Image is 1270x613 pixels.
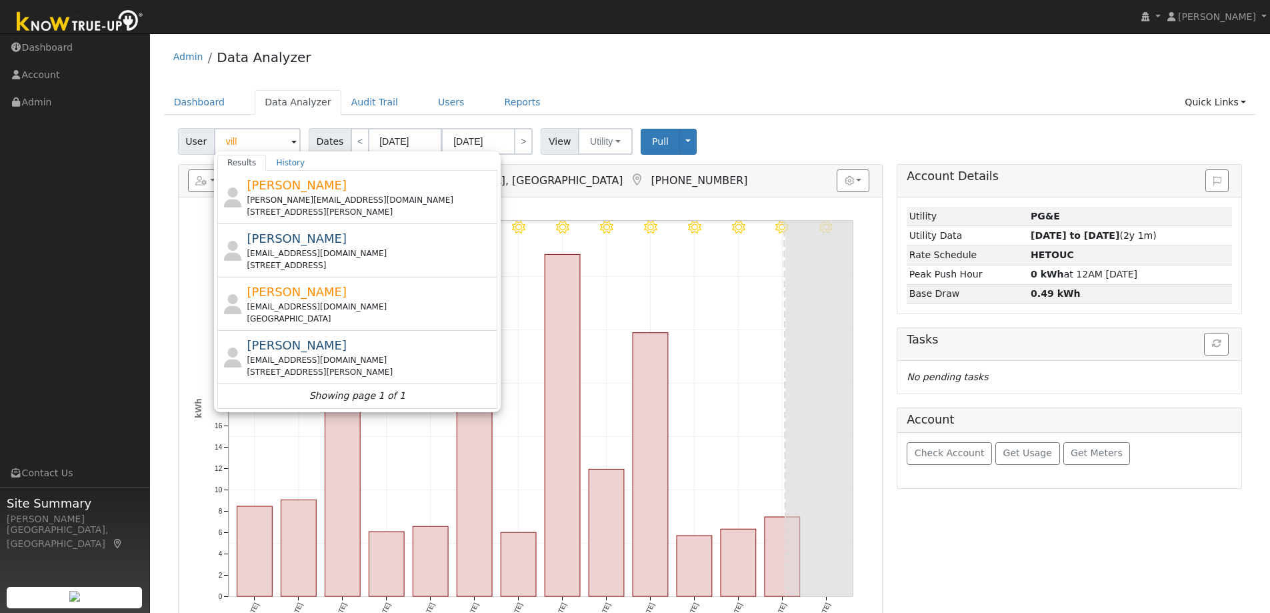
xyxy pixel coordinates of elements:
[237,506,272,596] rect: onclick=""
[309,389,405,403] i: Showing page 1 of 1
[1031,269,1064,279] strong: 0 kWh
[1003,448,1052,458] span: Get Usage
[428,90,475,115] a: Users
[217,155,267,171] a: Results
[687,221,701,234] i: 8/17 - Clear
[247,206,494,218] div: [STREET_ADDRESS][PERSON_NAME]
[247,338,347,352] span: [PERSON_NAME]
[1031,211,1060,221] strong: ID: 17190007, authorized: 08/18/25
[247,194,494,206] div: [PERSON_NAME][EMAIL_ADDRESS][DOMAIN_NAME]
[1031,249,1074,260] strong: C
[556,221,569,234] i: 8/14 - Clear
[907,265,1028,284] td: Peak Push Hour
[1031,288,1081,299] strong: 0.49 kWh
[651,174,747,187] span: [PHONE_NUMBER]
[395,174,623,187] span: [GEOGRAPHIC_DATA], [GEOGRAPHIC_DATA]
[721,530,756,597] rect: onclick=""
[255,90,341,115] a: Data Analyzer
[545,255,580,597] rect: onclick=""
[266,155,315,171] a: History
[512,221,525,234] i: 8/13 - Clear
[247,247,494,259] div: [EMAIL_ADDRESS][DOMAIN_NAME]
[218,529,222,536] text: 6
[541,128,579,155] span: View
[633,333,668,596] rect: onclick=""
[247,366,494,378] div: [STREET_ADDRESS][PERSON_NAME]
[907,226,1028,245] td: Utility Data
[1175,90,1256,115] a: Quick Links
[995,442,1060,465] button: Get Usage
[247,313,494,325] div: [GEOGRAPHIC_DATA]
[1063,442,1131,465] button: Get Meters
[495,90,551,115] a: Reports
[247,231,347,245] span: [PERSON_NAME]
[173,51,203,62] a: Admin
[7,512,143,526] div: [PERSON_NAME]
[589,470,624,597] rect: onclick=""
[247,301,494,313] div: [EMAIL_ADDRESS][DOMAIN_NAME]
[413,527,448,597] rect: onclick=""
[247,354,494,366] div: [EMAIL_ADDRESS][DOMAIN_NAME]
[1031,230,1119,241] strong: [DATE] to [DATE]
[907,372,988,382] i: No pending tasks
[652,136,669,147] span: Pull
[215,486,223,494] text: 10
[281,500,316,597] rect: onclick=""
[731,221,745,234] i: 8/18 - Clear
[907,207,1028,226] td: Utility
[341,90,408,115] a: Audit Trail
[600,221,613,234] i: 8/15 - Clear
[1205,169,1229,192] button: Issue History
[1029,265,1233,284] td: at 12AM [DATE]
[1071,448,1123,458] span: Get Meters
[218,572,222,579] text: 2
[457,373,492,596] rect: onclick=""
[247,259,494,271] div: [STREET_ADDRESS]
[218,593,222,600] text: 0
[775,221,789,234] i: 8/19 - Clear
[629,173,644,187] a: Map
[214,128,301,155] input: Select a User
[309,128,351,155] span: Dates
[765,517,800,596] rect: onclick=""
[7,523,143,551] div: [GEOGRAPHIC_DATA], [GEOGRAPHIC_DATA]
[907,413,954,426] h5: Account
[907,442,992,465] button: Check Account
[247,178,347,192] span: [PERSON_NAME]
[194,398,203,418] text: kWh
[907,284,1028,303] td: Base Draw
[1204,333,1229,356] button: Refresh
[1031,230,1157,241] span: (2y 1m)
[112,538,124,549] a: Map
[514,128,533,155] a: >
[578,128,633,155] button: Utility
[369,532,404,596] rect: onclick=""
[164,90,235,115] a: Dashboard
[218,550,222,558] text: 4
[69,591,80,602] img: retrieve
[915,448,985,458] span: Check Account
[215,422,223,430] text: 16
[907,169,1232,183] h5: Account Details
[217,49,311,65] a: Data Analyzer
[325,293,360,596] rect: onclick=""
[907,245,1028,265] td: Rate Schedule
[351,128,369,155] a: <
[10,7,150,37] img: Know True-Up
[1178,11,1256,22] span: [PERSON_NAME]
[677,536,712,596] rect: onclick=""
[178,128,215,155] span: User
[215,444,223,451] text: 14
[501,533,536,597] rect: onclick=""
[907,333,1232,347] h5: Tasks
[641,129,680,155] button: Pull
[644,221,657,234] i: 8/16 - Clear
[7,494,143,512] span: Site Summary
[247,285,347,299] span: [PERSON_NAME]
[215,465,223,472] text: 12
[218,508,222,515] text: 8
